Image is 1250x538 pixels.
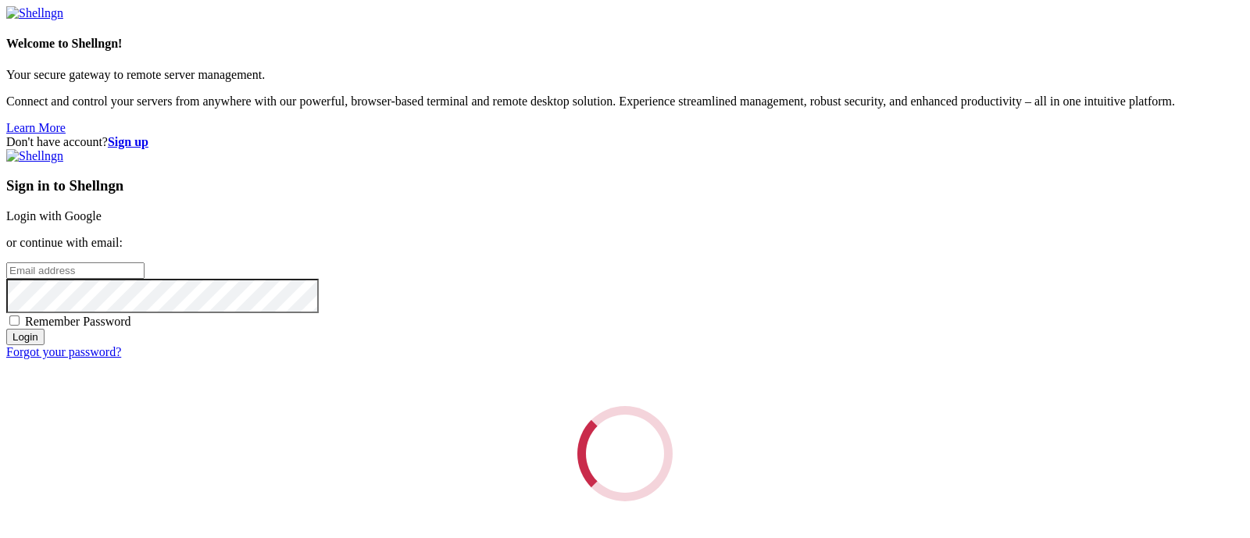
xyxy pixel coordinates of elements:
a: Sign up [108,135,148,148]
p: Connect and control your servers from anywhere with our powerful, browser-based terminal and remo... [6,94,1244,109]
a: Learn More [6,121,66,134]
div: Loading... [563,392,687,516]
input: Remember Password [9,315,20,326]
input: Login [6,329,45,345]
img: Shellngn [6,149,63,163]
a: Login with Google [6,209,102,223]
h4: Welcome to Shellngn! [6,37,1244,51]
h3: Sign in to Shellngn [6,177,1244,194]
div: Don't have account? [6,135,1244,149]
input: Email address [6,262,145,279]
p: or continue with email: [6,236,1244,250]
span: Remember Password [25,315,131,328]
p: Your secure gateway to remote server management. [6,68,1244,82]
a: Forgot your password? [6,345,121,358]
img: Shellngn [6,6,63,20]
